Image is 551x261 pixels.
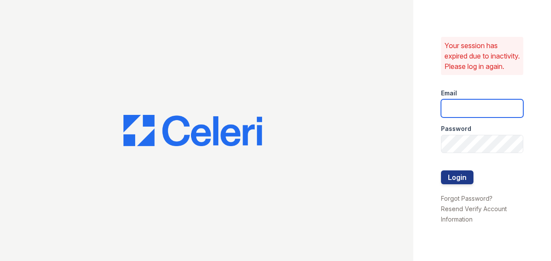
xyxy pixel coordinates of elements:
a: Resend Verify Account Information [441,205,507,223]
p: Your session has expired due to inactivity. Please log in again. [444,40,520,72]
img: CE_Logo_Blue-a8612792a0a2168367f1c8372b55b34899dd931a85d93a1a3d3e32e68fde9ad4.png [123,115,262,146]
label: Password [441,124,471,133]
button: Login [441,170,473,184]
label: Email [441,89,457,98]
a: Forgot Password? [441,195,493,202]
